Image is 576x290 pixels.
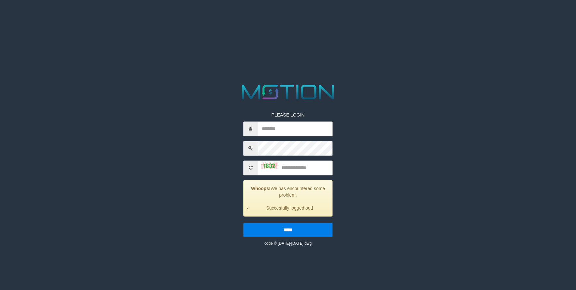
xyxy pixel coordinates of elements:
img: captcha [261,163,277,169]
strong: Whoops! [251,186,271,191]
small: code © [DATE]-[DATE] dwg [264,241,312,246]
div: We has encountered some problem. [243,180,332,216]
p: PLEASE LOGIN [243,112,332,118]
img: MOTION_logo.png [238,82,338,102]
li: Succesfully logged out! [252,205,327,211]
